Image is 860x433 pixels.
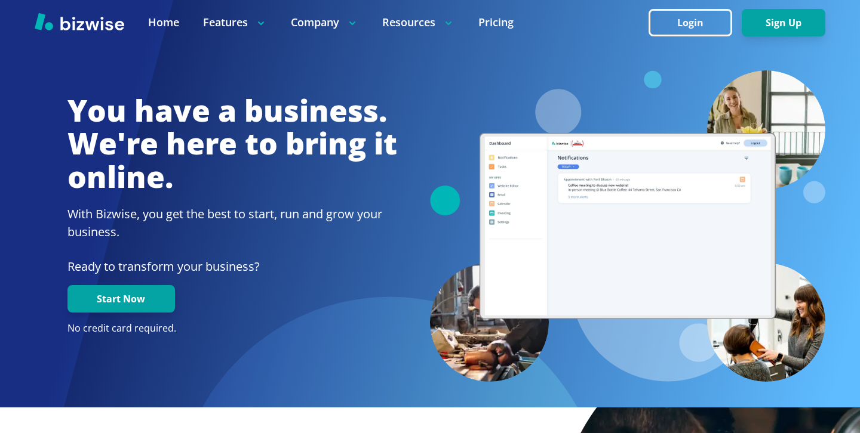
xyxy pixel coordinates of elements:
[291,15,358,30] p: Company
[67,205,397,241] h2: With Bizwise, you get the best to start, run and grow your business.
[67,293,175,305] a: Start Now
[742,9,825,36] button: Sign Up
[478,15,514,30] a: Pricing
[67,322,397,335] p: No credit card required.
[649,17,742,29] a: Login
[742,17,825,29] a: Sign Up
[67,94,397,194] h1: You have a business. We're here to bring it online.
[203,15,267,30] p: Features
[67,258,397,276] p: Ready to transform your business?
[67,285,175,313] button: Start Now
[382,15,454,30] p: Resources
[35,13,124,30] img: Bizwise Logo
[649,9,732,36] button: Login
[148,15,179,30] a: Home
